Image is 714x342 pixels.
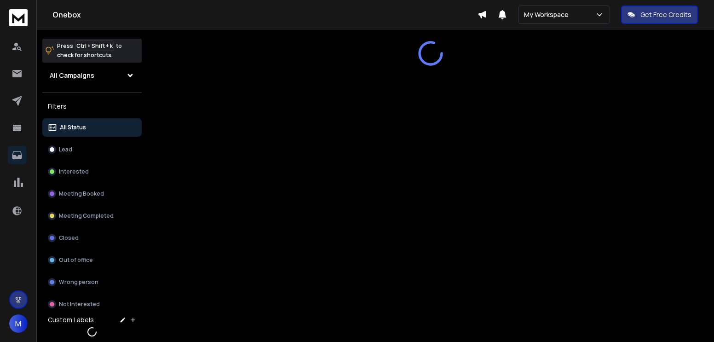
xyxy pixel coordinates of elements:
button: Not Interested [42,295,142,313]
button: Interested [42,162,142,181]
h3: Custom Labels [48,315,94,325]
p: All Status [60,124,86,131]
h1: All Campaigns [50,71,94,80]
p: Interested [59,168,89,175]
button: Lead [42,140,142,159]
button: Get Free Credits [621,6,698,24]
span: Ctrl + Shift + k [75,41,114,51]
p: My Workspace [524,10,572,19]
button: Out of office [42,251,142,269]
p: Out of office [59,256,93,264]
p: Closed [59,234,79,242]
p: Lead [59,146,72,153]
button: M [9,314,28,333]
img: logo [9,9,28,26]
button: Closed [42,229,142,247]
p: Not Interested [59,301,100,308]
button: Wrong person [42,273,142,291]
button: Meeting Booked [42,185,142,203]
button: All Status [42,118,142,137]
button: All Campaigns [42,66,142,85]
p: Get Free Credits [640,10,691,19]
p: Meeting Completed [59,212,114,220]
h3: Filters [42,100,142,113]
h1: Onebox [52,9,478,20]
p: Wrong person [59,278,98,286]
p: Press to check for shortcuts. [57,41,122,60]
p: Meeting Booked [59,190,104,197]
button: Meeting Completed [42,207,142,225]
